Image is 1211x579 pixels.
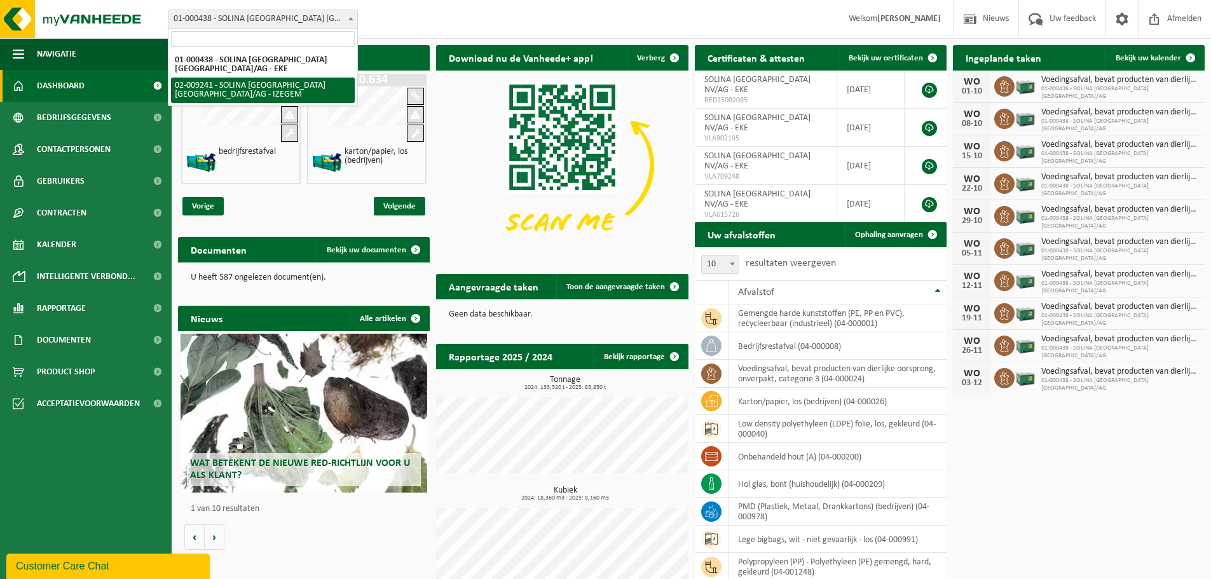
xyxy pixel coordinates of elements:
img: PB-LB-0680-HPE-GN-01 [1015,269,1036,290]
span: 01-000438 - SOLINA [GEOGRAPHIC_DATA] [GEOGRAPHIC_DATA]/AG [1041,182,1198,198]
div: 08-10 [959,119,985,128]
img: PB-LB-0680-HPE-GN-01 [1015,301,1036,323]
p: Geen data beschikbaar. [449,310,675,319]
div: WO [959,304,985,314]
span: Verberg [637,54,665,62]
span: 01-000438 - SOLINA [GEOGRAPHIC_DATA] [GEOGRAPHIC_DATA]/AG [1041,85,1198,100]
img: PB-LB-0680-HPE-GN-01 [1015,172,1036,193]
li: 01-000438 - SOLINA [GEOGRAPHIC_DATA] [GEOGRAPHIC_DATA]/AG - EKE [171,52,355,78]
span: 01-000438 - SOLINA [GEOGRAPHIC_DATA] [GEOGRAPHIC_DATA]/AG [1041,150,1198,165]
a: Bekijk uw documenten [317,237,428,262]
span: RED25002085 [704,95,827,106]
span: Bekijk uw documenten [327,246,406,254]
p: U heeft 587 ongelezen document(en). [191,273,417,282]
a: Alle artikelen [350,306,428,331]
li: 02-009241 - SOLINA [GEOGRAPHIC_DATA] [GEOGRAPHIC_DATA]/AG - IZEGEM [171,78,355,103]
td: voedingsafval, bevat producten van dierlijke oorsprong, onverpakt, categorie 3 (04-000024) [729,360,947,388]
div: 12-11 [959,282,985,290]
img: PB-LB-0680-HPE-GN-01 [1015,366,1036,388]
td: PMD (Plastiek, Metaal, Drankkartons) (bedrijven) (04-000978) [729,498,947,526]
span: Voedingsafval, bevat producten van dierlijke oorsprong, onverpakt, categorie 3 [1041,140,1198,150]
h3: Kubiek [442,486,688,501]
td: karton/papier, los (bedrijven) (04-000026) [729,388,947,415]
span: 2024: 18,360 m3 - 2025: 8,160 m3 [442,495,688,501]
h2: Documenten [178,237,259,262]
a: Toon de aangevraagde taken [556,274,687,299]
div: 29-10 [959,217,985,226]
h4: bedrijfsrestafval [219,147,276,156]
a: Bekijk rapportage [594,344,687,369]
p: 1 van 10 resultaten [191,505,423,514]
div: WO [959,271,985,282]
img: PB-LB-0680-HPE-GN-01 [1015,204,1036,226]
a: Bekijk uw kalender [1105,45,1203,71]
td: [DATE] [837,71,905,109]
img: Download de VHEPlus App [436,71,688,259]
td: [DATE] [837,147,905,185]
a: Wat betekent de nieuwe RED-richtlijn voor u als klant? [181,334,427,493]
span: Product Shop [37,356,95,388]
span: Bekijk uw certificaten [849,54,923,62]
button: Verberg [627,45,687,71]
td: low density polyethyleen (LDPE) folie, los, gekleurd (04-000040) [729,415,947,443]
span: Kalender [37,229,76,261]
span: 01-000438 - SOLINA [GEOGRAPHIC_DATA] [GEOGRAPHIC_DATA]/AG [1041,215,1198,230]
label: resultaten weergeven [746,258,836,268]
button: Vorige [184,524,205,550]
td: lege bigbags, wit - niet gevaarlijk - los (04-000991) [729,526,947,553]
span: Bekijk uw kalender [1116,54,1181,62]
a: Bekijk uw certificaten [838,45,945,71]
h2: Ingeplande taken [953,45,1054,70]
span: Intelligente verbond... [37,261,135,292]
h4: karton/papier, los (bedrijven) [345,147,421,165]
span: 01-000438 - SOLINA [GEOGRAPHIC_DATA] [GEOGRAPHIC_DATA]/AG [1041,247,1198,262]
span: 01-000438 - SOLINA [GEOGRAPHIC_DATA] [GEOGRAPHIC_DATA]/AG [1041,280,1198,295]
span: Contracten [37,197,86,229]
img: HK-XZ-20-GN-12 [186,146,217,178]
span: SOLINA [GEOGRAPHIC_DATA] NV/AG - EKE [704,75,811,95]
span: Dashboard [37,70,85,102]
div: WO [959,142,985,152]
span: Voedingsafval, bevat producten van dierlijke oorsprong, onverpakt, categorie 3 [1041,107,1198,118]
div: 01-10 [959,87,985,96]
span: Navigatie [37,38,76,70]
h2: Nieuws [178,306,235,330]
span: Vorige [182,197,224,215]
td: [DATE] [837,185,905,223]
img: PB-LB-0680-HPE-GN-01 [1015,107,1036,128]
div: WO [959,174,985,184]
td: onbehandeld hout (A) (04-000200) [729,443,947,470]
div: 19-11 [959,314,985,323]
div: 15-10 [959,152,985,161]
div: 05-11 [959,249,985,258]
span: Acceptatievoorwaarden [37,388,140,419]
span: SOLINA [GEOGRAPHIC_DATA] NV/AG - EKE [704,189,811,209]
img: HK-XZ-20-GN-12 [311,146,343,178]
span: 2024: 133,320 t - 2025: 83,850 t [442,385,688,391]
h2: Uw afvalstoffen [695,222,788,247]
h1: Z20.634 [310,74,423,86]
span: SOLINA [GEOGRAPHIC_DATA] NV/AG - EKE [704,113,811,133]
span: Contactpersonen [37,133,111,165]
img: PB-LB-0680-HPE-GN-01 [1015,334,1036,355]
span: Rapportage [37,292,86,324]
span: Toon de aangevraagde taken [566,283,665,291]
div: WO [959,239,985,249]
div: 22-10 [959,184,985,193]
img: PB-LB-0680-HPE-GN-01 [1015,236,1036,258]
span: VLA615726 [704,210,827,220]
span: Voedingsafval, bevat producten van dierlijke oorsprong, onverpakt, categorie 3 [1041,367,1198,377]
span: VLA902195 [704,133,827,144]
span: VLA709248 [704,172,827,182]
td: [DATE] [837,109,905,147]
div: WO [959,336,985,346]
div: WO [959,207,985,217]
span: Voedingsafval, bevat producten van dierlijke oorsprong, onverpakt, categorie 3 [1041,237,1198,247]
h2: Aangevraagde taken [436,274,551,299]
td: hol glas, bont (huishoudelijk) (04-000209) [729,470,947,498]
img: PB-LB-0680-HPE-GN-01 [1015,74,1036,96]
a: Ophaling aanvragen [845,222,945,247]
div: WO [959,369,985,379]
img: PB-LB-0680-HPE-GN-01 [1015,139,1036,161]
